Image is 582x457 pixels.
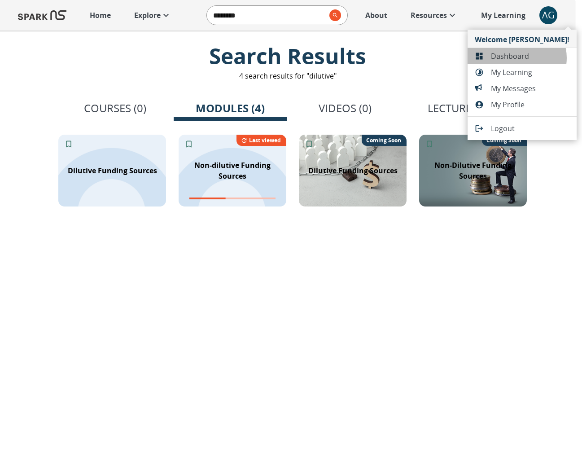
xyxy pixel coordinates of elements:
[491,123,569,134] span: Logout
[491,99,569,110] span: My Profile
[491,51,569,62] span: Dashboard
[491,83,569,94] span: My Messages
[491,67,569,78] span: My Learning
[468,30,577,48] li: Welcome [PERSON_NAME]!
